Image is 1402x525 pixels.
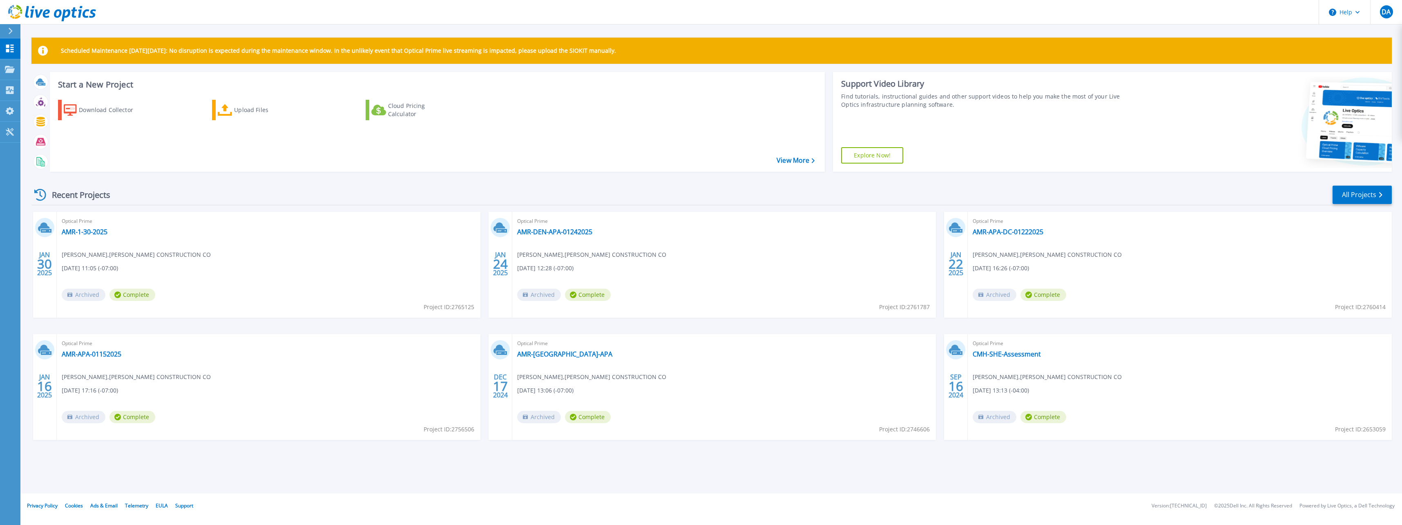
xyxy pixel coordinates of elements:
[973,350,1041,358] a: CMH-SHE-Assessment
[517,372,666,381] span: [PERSON_NAME] , [PERSON_NAME] CONSTRUCTION CO
[973,386,1029,395] span: [DATE] 13:13 (-04:00)
[62,217,476,226] span: Optical Prime
[234,102,299,118] div: Upload Files
[565,289,611,301] span: Complete
[949,383,963,390] span: 16
[1020,411,1066,423] span: Complete
[90,502,118,509] a: Ads & Email
[948,371,964,401] div: SEP 2024
[1299,503,1395,509] li: Powered by Live Optics, a Dell Technology
[62,339,476,348] span: Optical Prime
[388,102,453,118] div: Cloud Pricing Calculator
[879,303,930,312] span: Project ID: 2761787
[841,92,1133,109] div: Find tutorials, instructional guides and other support videos to help you make the most of your L...
[1335,425,1386,434] span: Project ID: 2653059
[973,250,1122,259] span: [PERSON_NAME] , [PERSON_NAME] CONSTRUCTION CO
[79,102,144,118] div: Download Collector
[58,100,149,120] a: Download Collector
[62,386,118,395] span: [DATE] 17:16 (-07:00)
[175,502,193,509] a: Support
[879,425,930,434] span: Project ID: 2746606
[424,425,474,434] span: Project ID: 2756506
[517,264,574,273] span: [DATE] 12:28 (-07:00)
[156,502,168,509] a: EULA
[212,100,303,120] a: Upload Files
[493,371,508,401] div: DEC 2024
[517,217,931,226] span: Optical Prime
[493,383,508,390] span: 17
[424,303,474,312] span: Project ID: 2765125
[973,411,1016,423] span: Archived
[517,350,612,358] a: AMR-[GEOGRAPHIC_DATA]-APA
[366,100,457,120] a: Cloud Pricing Calculator
[62,372,211,381] span: [PERSON_NAME] , [PERSON_NAME] CONSTRUCTION CO
[1152,503,1207,509] li: Version: [TECHNICAL_ID]
[61,47,616,54] p: Scheduled Maintenance [DATE][DATE]: No disruption is expected during the maintenance window. In t...
[517,250,666,259] span: [PERSON_NAME] , [PERSON_NAME] CONSTRUCTION CO
[27,502,58,509] a: Privacy Policy
[565,411,611,423] span: Complete
[517,289,561,301] span: Archived
[493,249,508,279] div: JAN 2025
[62,228,107,236] a: AMR-1-30-2025
[1020,289,1066,301] span: Complete
[948,249,964,279] div: JAN 2025
[62,350,121,358] a: AMR-APA-01152025
[517,411,561,423] span: Archived
[62,264,118,273] span: [DATE] 11:05 (-07:00)
[1333,186,1392,204] a: All Projects
[37,371,52,401] div: JAN 2025
[841,79,1133,89] div: Support Video Library
[973,217,1386,226] span: Optical Prime
[1335,303,1386,312] span: Project ID: 2760414
[493,260,508,267] span: 24
[973,289,1016,301] span: Archived
[37,249,52,279] div: JAN 2025
[37,383,52,390] span: 16
[1214,503,1292,509] li: © 2025 Dell Inc. All Rights Reserved
[62,411,105,423] span: Archived
[1382,9,1391,15] span: DA
[973,339,1386,348] span: Optical Prime
[31,185,121,205] div: Recent Projects
[62,250,211,259] span: [PERSON_NAME] , [PERSON_NAME] CONSTRUCTION CO
[973,228,1043,236] a: AMR-APA-DC-01222025
[62,289,105,301] span: Archived
[973,372,1122,381] span: [PERSON_NAME] , [PERSON_NAME] CONSTRUCTION CO
[841,147,903,164] a: Explore Now!
[125,502,148,509] a: Telemetry
[517,228,592,236] a: AMR-DEN-APA-01242025
[58,80,814,89] h3: Start a New Project
[109,289,155,301] span: Complete
[777,157,815,164] a: View More
[109,411,155,423] span: Complete
[65,502,83,509] a: Cookies
[949,260,963,267] span: 22
[517,386,574,395] span: [DATE] 13:06 (-07:00)
[973,264,1029,273] span: [DATE] 16:26 (-07:00)
[37,260,52,267] span: 30
[517,339,931,348] span: Optical Prime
